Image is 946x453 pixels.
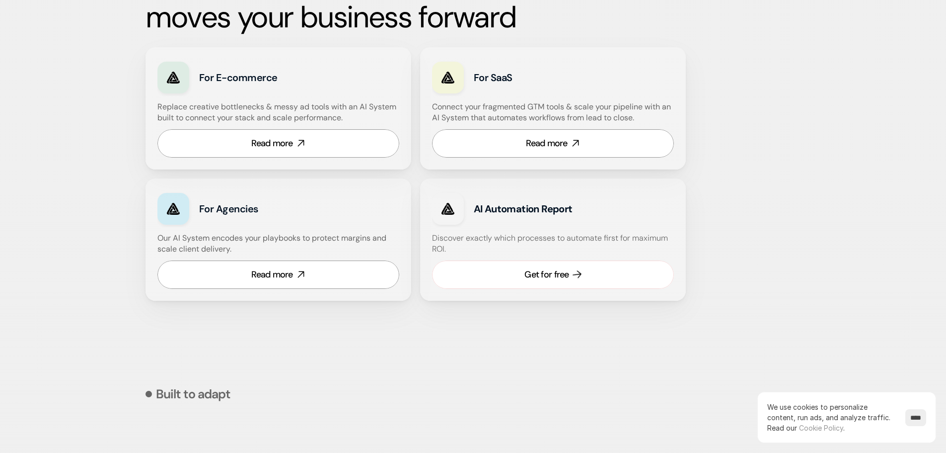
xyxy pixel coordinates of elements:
[767,402,895,433] p: We use cookies to personalize content, run ads, and analyze traffic.
[251,137,293,150] div: Read more
[157,101,397,124] h4: Replace creative bottlenecks & messy ad tools with an AI System built to connect your stack and s...
[767,424,845,432] span: Read our .
[474,202,573,215] strong: AI Automation Report
[799,424,843,432] a: Cookie Policy
[199,202,335,216] h3: For Agencies
[474,71,609,85] h3: For SaaS
[432,101,679,124] h4: Connect your fragmented GTM tools & scale your pipeline with an AI System that automates workflow...
[156,388,230,400] p: Built to adapt
[157,129,399,158] a: Read more
[157,233,399,255] h4: Our AI System encodes your playbooks to protect margins and scale client delivery.
[432,233,674,255] h4: Discover exactly which processes to automate first for maximum ROI.
[251,269,293,281] div: Read more
[524,269,569,281] div: Get for free
[157,261,399,289] a: Read more
[432,261,674,289] a: Get for free
[199,71,335,85] h3: For E-commerce
[526,137,568,150] div: Read more
[432,129,674,158] a: Read more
